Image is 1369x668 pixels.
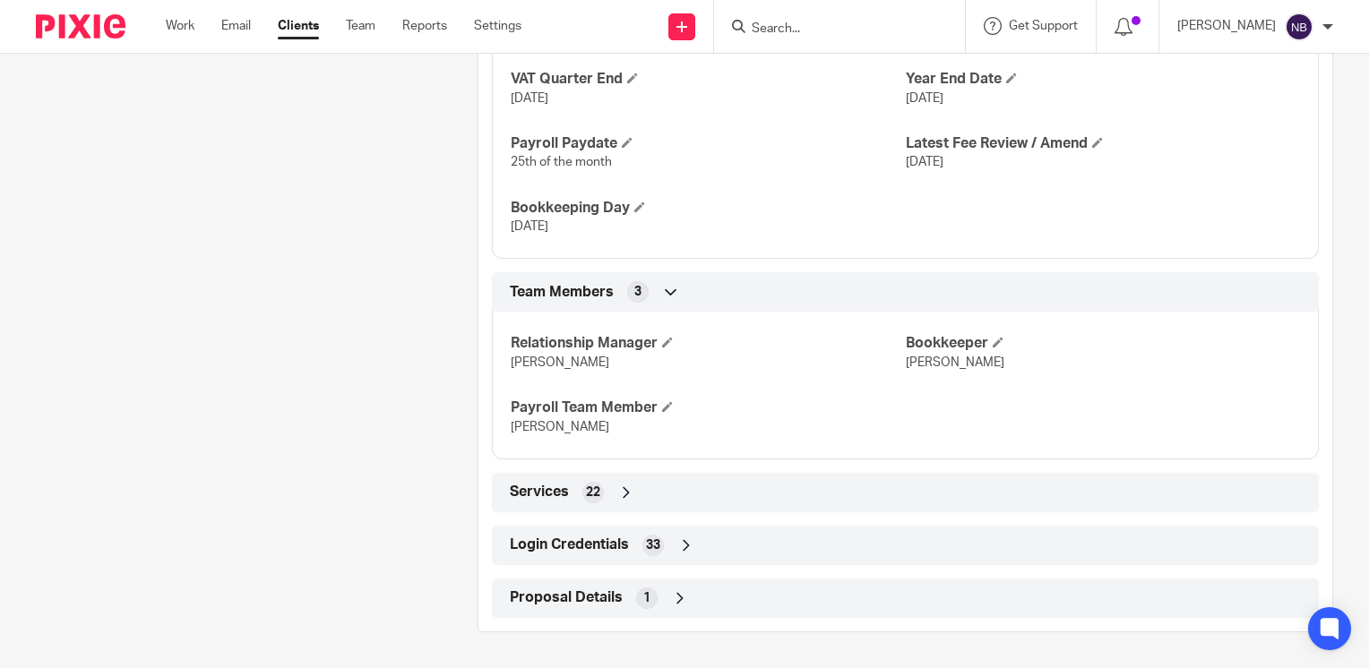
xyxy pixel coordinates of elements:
h4: Latest Fee Review / Amend [906,134,1300,153]
h4: VAT Quarter End [511,70,905,89]
span: [DATE] [906,156,943,168]
h4: Bookkeeper [906,334,1300,353]
a: Work [166,17,194,35]
span: [DATE] [906,92,943,105]
a: Reports [402,17,447,35]
h4: Payroll Team Member [511,398,905,417]
h4: Year End Date [906,70,1300,89]
h4: Payroll Paydate [511,134,905,153]
span: Services [510,483,569,501]
h4: Bookkeeping Day [511,199,905,218]
a: Clients [278,17,319,35]
img: Pixie [36,14,125,39]
p: [PERSON_NAME] [1177,17,1276,35]
span: Team Members [510,283,614,302]
span: Get Support [1009,20,1078,32]
a: Team [346,17,375,35]
a: Email [221,17,251,35]
input: Search [750,21,911,38]
span: [PERSON_NAME] [511,356,609,369]
span: [DATE] [511,220,548,233]
a: Settings [474,17,521,35]
h4: Relationship Manager [511,334,905,353]
span: Login Credentials [510,535,629,554]
span: Proposal Details [510,588,623,607]
span: [PERSON_NAME] [906,356,1004,369]
span: 33 [646,536,660,554]
span: [PERSON_NAME] [511,421,609,433]
img: svg%3E [1285,13,1313,41]
span: [DATE] [511,92,548,105]
span: 3 [634,283,641,301]
span: 25th of the month [511,156,612,168]
span: 22 [586,484,600,501]
span: 1 [643,589,650,607]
